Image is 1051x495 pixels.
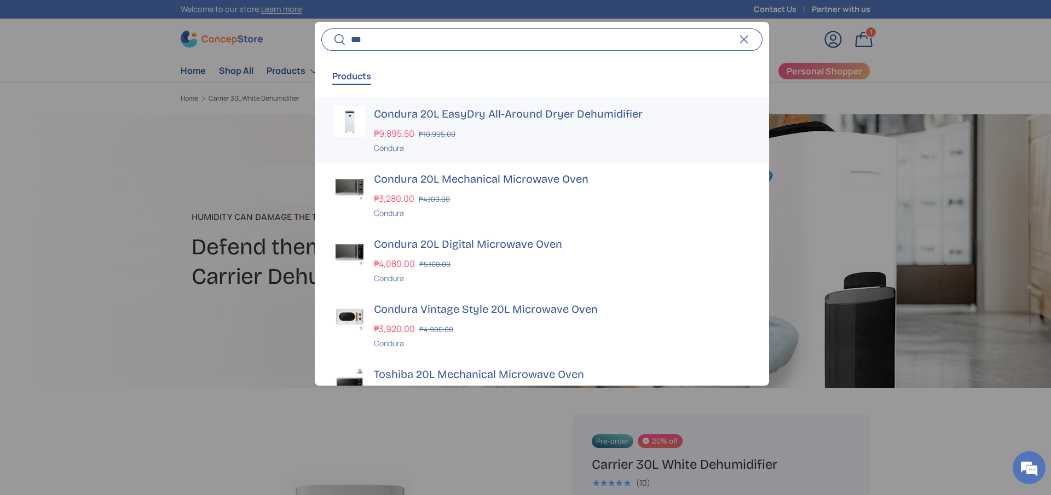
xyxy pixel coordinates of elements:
a: Condura Vintage Style 20L Microwave Oven ₱3,920.00 ₱4,900.00 Condura [315,293,769,358]
s: ₱10,995.00 [419,129,455,139]
s: ₱4,100.00 [419,194,450,204]
h3: Condura 20L EasyDry All-Around Dryer Dehumidifier [374,106,749,121]
a: Toshiba 20L Mechanical Microwave Oven ₱4,595.00 Toshiba [315,358,769,423]
div: Minimize live chat window [180,5,206,32]
div: Condura [374,142,749,154]
h3: Toshiba 20L Mechanical Microwave Oven [374,366,749,382]
strong: ₱3,920.00 [374,323,418,335]
div: Condura [374,272,749,284]
h3: Condura Vintage Style 20L Microwave Oven [374,301,749,317]
textarea: Type your message and hit 'Enter' [5,299,209,337]
h3: Condura 20L Digital Microwave Oven [374,236,749,252]
a: Condura 20L Digital Microwave Oven ₱4,080.00 ₱5,100.00 Condura [315,228,769,293]
strong: ₱3,280.00 [374,193,417,205]
img: condura-easy-dry-dehumidifier-full-view-concepstore.ph [334,106,365,137]
s: ₱4,900.00 [419,324,453,334]
strong: ₱9,895.50 [374,127,417,139]
h3: Condura 20L Mechanical Microwave Oven [374,171,749,187]
strong: ₱4,080.00 [374,258,418,270]
a: Condura 20L Mechanical Microwave Oven ₱3,280.00 ₱4,100.00 Condura [315,162,769,228]
a: condura-easy-dry-dehumidifier-full-view-concepstore.ph Condura 20L EasyDry All-Around Dryer Dehum... [315,97,769,162]
span: We're online! [63,138,151,248]
div: Condura [374,207,749,219]
s: ₱5,100.00 [419,259,451,269]
div: Condura [374,337,749,349]
button: Products [332,63,371,89]
div: Chat with us now [57,61,184,75]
